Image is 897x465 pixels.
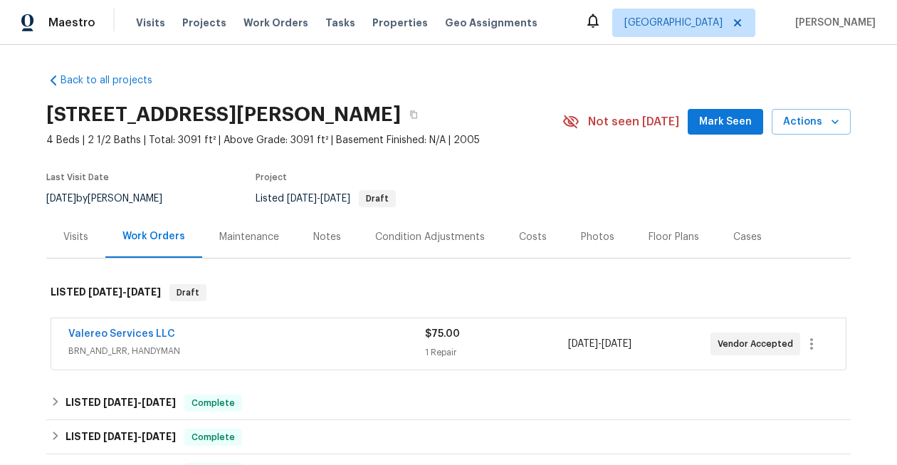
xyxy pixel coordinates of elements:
span: - [568,337,631,351]
span: [DATE] [88,287,122,297]
div: Floor Plans [649,230,699,244]
span: Draft [360,194,394,203]
span: [PERSON_NAME] [790,16,876,30]
span: Draft [171,286,205,300]
h6: LISTED [51,284,161,301]
div: Work Orders [122,229,185,244]
span: Last Visit Date [46,173,109,182]
div: Photos [581,230,614,244]
div: LISTED [DATE]-[DATE]Complete [46,420,851,454]
span: - [287,194,350,204]
span: Geo Assignments [445,16,537,30]
a: Valereo Services LLC [68,329,175,339]
div: Maintenance [219,230,279,244]
span: [DATE] [127,287,161,297]
a: Back to all projects [46,73,183,88]
span: Complete [186,430,241,444]
div: Visits [63,230,88,244]
span: - [88,287,161,297]
span: Properties [372,16,428,30]
span: Work Orders [243,16,308,30]
span: - [103,432,176,442]
div: by [PERSON_NAME] [46,190,179,207]
h6: LISTED [65,429,176,446]
span: [DATE] [602,339,631,349]
div: LISTED [DATE]-[DATE]Draft [46,270,851,315]
span: Complete [186,396,241,410]
div: Condition Adjustments [375,230,485,244]
span: [DATE] [568,339,598,349]
span: Vendor Accepted [718,337,799,351]
span: 4 Beds | 2 1/2 Baths | Total: 3091 ft² | Above Grade: 3091 ft² | Basement Finished: N/A | 2005 [46,133,562,147]
span: [DATE] [320,194,350,204]
div: 1 Repair [425,345,567,360]
span: Projects [182,16,226,30]
button: Copy Address [401,102,426,127]
span: - [103,397,176,407]
span: Tasks [325,18,355,28]
span: [DATE] [287,194,317,204]
span: Mark Seen [699,113,752,131]
span: Listed [256,194,396,204]
button: Actions [772,109,851,135]
div: Cases [733,230,762,244]
div: Costs [519,230,547,244]
span: Actions [783,113,839,131]
div: Notes [313,230,341,244]
span: [GEOGRAPHIC_DATA] [624,16,723,30]
h2: [STREET_ADDRESS][PERSON_NAME] [46,108,401,122]
span: $75.00 [425,329,460,339]
span: BRN_AND_LRR, HANDYMAN [68,344,425,358]
h6: LISTED [65,395,176,412]
span: Maestro [48,16,95,30]
span: [DATE] [103,432,137,442]
span: [DATE] [103,397,137,407]
button: Mark Seen [688,109,763,135]
span: Visits [136,16,165,30]
span: [DATE] [46,194,76,204]
span: Project [256,173,287,182]
span: [DATE] [142,432,176,442]
span: [DATE] [142,397,176,407]
div: LISTED [DATE]-[DATE]Complete [46,386,851,420]
span: Not seen [DATE] [588,115,679,129]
